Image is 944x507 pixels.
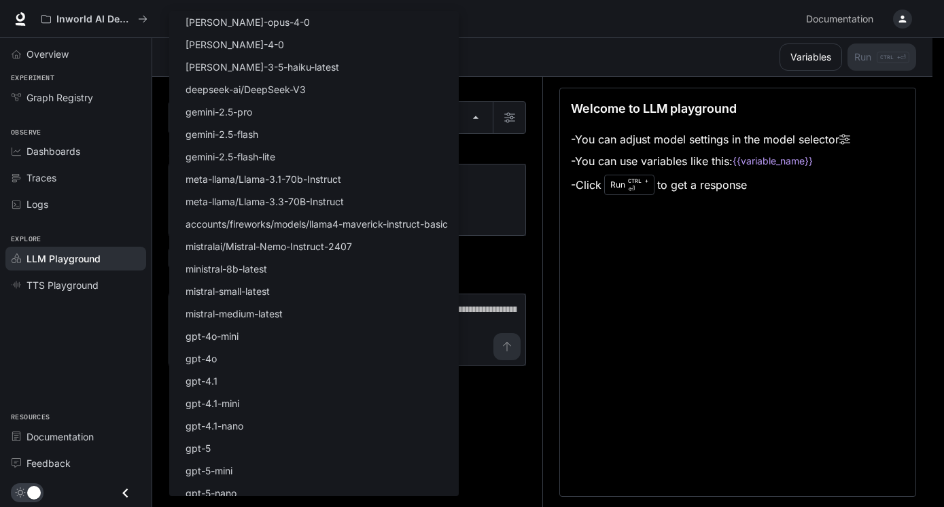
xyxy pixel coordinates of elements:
[186,82,306,97] p: deepseek-ai/DeepSeek-V3
[186,284,270,298] p: mistral-small-latest
[186,15,310,29] p: [PERSON_NAME]-opus-4-0
[186,307,283,321] p: mistral-medium-latest
[186,351,217,366] p: gpt-4o
[186,464,232,478] p: gpt-5-mini
[186,262,267,276] p: ministral-8b-latest
[186,239,352,253] p: mistralai/Mistral-Nemo-Instruct-2407
[186,150,275,164] p: gemini-2.5-flash-lite
[186,217,448,231] p: accounts/fireworks/models/llama4-maverick-instruct-basic
[186,172,341,186] p: meta-llama/Llama-3.1-70b-Instruct
[186,396,239,410] p: gpt-4.1-mini
[186,486,237,500] p: gpt-5-nano
[186,60,339,74] p: [PERSON_NAME]-3-5-haiku-latest
[186,419,243,433] p: gpt-4.1-nano
[186,105,252,119] p: gemini-2.5-pro
[186,194,344,209] p: meta-llama/Llama-3.3-70B-Instruct
[186,374,217,388] p: gpt-4.1
[186,441,211,455] p: gpt-5
[186,329,239,343] p: gpt-4o-mini
[186,37,284,52] p: [PERSON_NAME]-4-0
[186,127,258,141] p: gemini-2.5-flash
